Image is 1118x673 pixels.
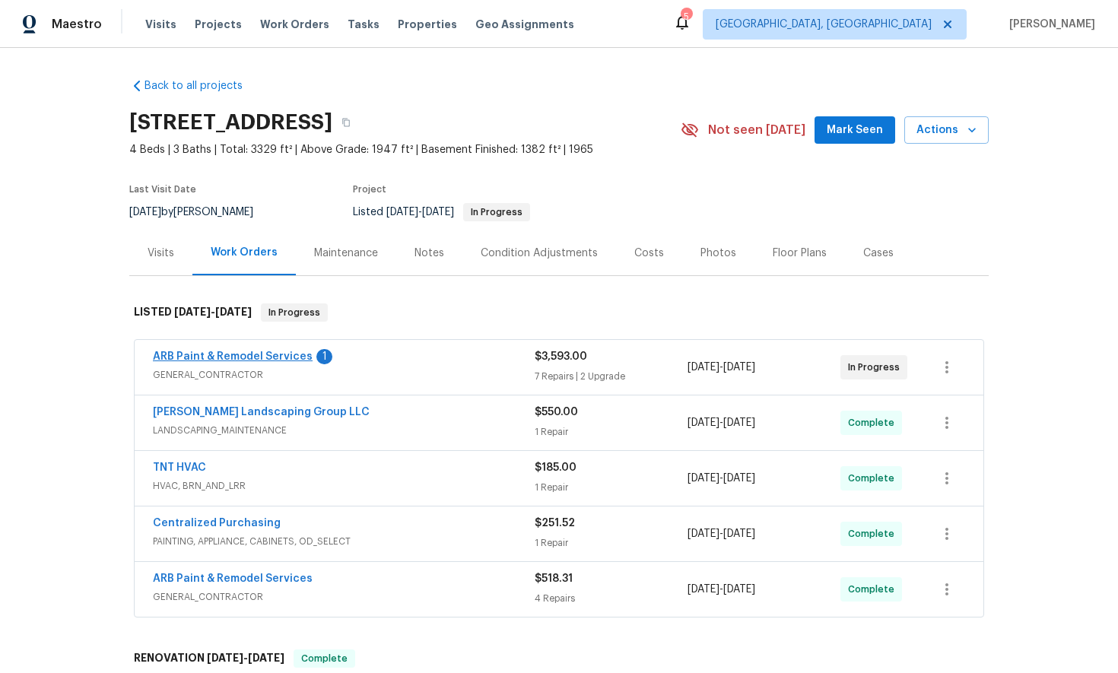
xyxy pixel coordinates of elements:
button: Mark Seen [815,116,895,144]
span: - [688,471,755,486]
div: Work Orders [211,245,278,260]
span: [DATE] [723,529,755,539]
span: $518.31 [535,573,573,584]
span: [DATE] [129,207,161,217]
div: 5 [681,9,691,24]
div: 1 Repair [535,424,688,440]
span: [DATE] [174,306,211,317]
span: Geo Assignments [475,17,574,32]
span: - [688,360,755,375]
span: [DATE] [723,362,755,373]
span: Properties [398,17,457,32]
span: PAINTING, APPLIANCE, CABINETS, OD_SELECT [153,534,535,549]
span: Visits [145,17,176,32]
span: $3,593.00 [535,351,587,362]
span: GENERAL_CONTRACTOR [153,589,535,605]
span: [DATE] [386,207,418,217]
span: - [386,207,454,217]
div: Costs [634,246,664,261]
span: Work Orders [260,17,329,32]
div: LISTED [DATE]-[DATE]In Progress [129,288,989,337]
div: Floor Plans [773,246,827,261]
span: [DATE] [207,652,243,663]
span: Complete [848,415,900,430]
span: [PERSON_NAME] [1003,17,1095,32]
span: Complete [848,582,900,597]
a: [PERSON_NAME] Landscaping Group LLC [153,407,370,417]
button: Copy Address [332,109,360,136]
div: Notes [414,246,444,261]
div: Condition Adjustments [481,246,598,261]
div: Photos [700,246,736,261]
span: [DATE] [688,362,719,373]
span: Mark Seen [827,121,883,140]
span: [DATE] [422,207,454,217]
a: Back to all projects [129,78,275,94]
span: [DATE] [723,417,755,428]
div: 1 [316,349,332,364]
span: - [207,652,284,663]
span: LANDSCAPING_MAINTENANCE [153,423,535,438]
span: $185.00 [535,462,576,473]
span: [DATE] [688,417,719,428]
div: 7 Repairs | 2 Upgrade [535,369,688,384]
span: Actions [916,121,977,140]
span: Complete [848,471,900,486]
a: Centralized Purchasing [153,518,281,529]
span: [DATE] [723,584,755,595]
span: $251.52 [535,518,575,529]
span: [DATE] [215,306,252,317]
span: [DATE] [723,473,755,484]
span: Tasks [348,19,380,30]
span: - [688,415,755,430]
a: ARB Paint & Remodel Services [153,573,313,584]
div: Visits [148,246,174,261]
span: In Progress [465,208,529,217]
span: [GEOGRAPHIC_DATA], [GEOGRAPHIC_DATA] [716,17,932,32]
span: Project [353,185,386,194]
span: Complete [848,526,900,541]
span: Complete [295,651,354,666]
span: - [688,582,755,597]
span: GENERAL_CONTRACTOR [153,367,535,383]
span: [DATE] [688,529,719,539]
div: Cases [863,246,894,261]
span: In Progress [848,360,906,375]
span: - [174,306,252,317]
button: Actions [904,116,989,144]
h2: [STREET_ADDRESS] [129,115,332,130]
h6: LISTED [134,303,252,322]
div: by [PERSON_NAME] [129,203,272,221]
span: 4 Beds | 3 Baths | Total: 3329 ft² | Above Grade: 1947 ft² | Basement Finished: 1382 ft² | 1965 [129,142,681,157]
span: HVAC, BRN_AND_LRR [153,478,535,494]
span: [DATE] [688,584,719,595]
div: Maintenance [314,246,378,261]
h6: RENOVATION [134,649,284,668]
span: Projects [195,17,242,32]
a: ARB Paint & Remodel Services [153,351,313,362]
span: Listed [353,207,530,217]
span: Maestro [52,17,102,32]
span: Last Visit Date [129,185,196,194]
span: In Progress [262,305,326,320]
span: - [688,526,755,541]
div: 4 Repairs [535,591,688,606]
span: [DATE] [248,652,284,663]
div: 1 Repair [535,480,688,495]
a: TNT HVAC [153,462,206,473]
span: [DATE] [688,473,719,484]
span: $550.00 [535,407,578,417]
span: Not seen [DATE] [708,122,805,138]
div: 1 Repair [535,535,688,551]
